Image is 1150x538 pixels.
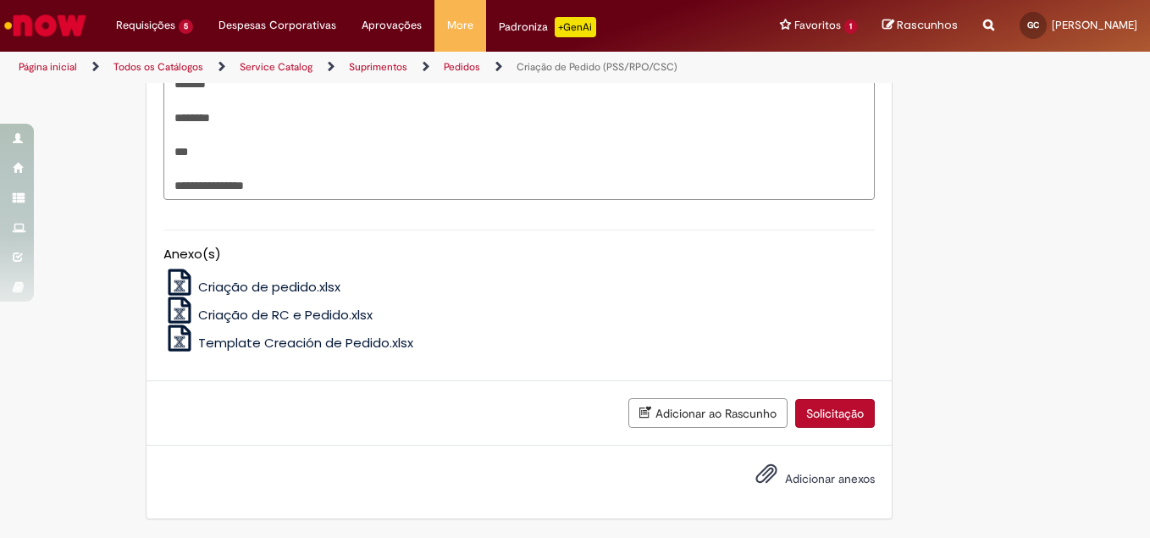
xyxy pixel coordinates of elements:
span: 1 [844,19,857,34]
span: Requisições [116,17,175,34]
a: Criação de RC e Pedido.xlsx [163,306,373,324]
span: Aprovações [362,17,422,34]
a: Todos os Catálogos [113,60,203,74]
span: Adicionar anexos [785,471,875,486]
button: Adicionar anexos [751,458,782,497]
textarea: Descrição [163,69,875,200]
span: Favoritos [794,17,841,34]
a: Criação de pedido.xlsx [163,278,341,296]
h5: Anexo(s) [163,247,875,262]
a: Template Creación de Pedido.xlsx [163,334,414,352]
span: Criação de RC e Pedido.xlsx [198,306,373,324]
span: Rascunhos [897,17,958,33]
div: Padroniza [499,17,596,37]
span: Template Creación de Pedido.xlsx [198,334,413,352]
span: [PERSON_NAME] [1052,18,1137,32]
span: Criação de pedido.xlsx [198,278,340,296]
span: More [447,17,473,34]
a: Página inicial [19,60,77,74]
a: Criação de Pedido (PSS/RPO/CSC) [517,60,677,74]
img: ServiceNow [2,8,89,42]
a: Pedidos [444,60,480,74]
button: Solicitação [795,399,875,428]
ul: Trilhas de página [13,52,754,83]
span: Despesas Corporativas [218,17,336,34]
a: Suprimentos [349,60,407,74]
button: Adicionar ao Rascunho [628,398,788,428]
a: Service Catalog [240,60,312,74]
span: 5 [179,19,193,34]
p: +GenAi [555,17,596,37]
a: Rascunhos [882,18,958,34]
span: GC [1027,19,1039,31]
